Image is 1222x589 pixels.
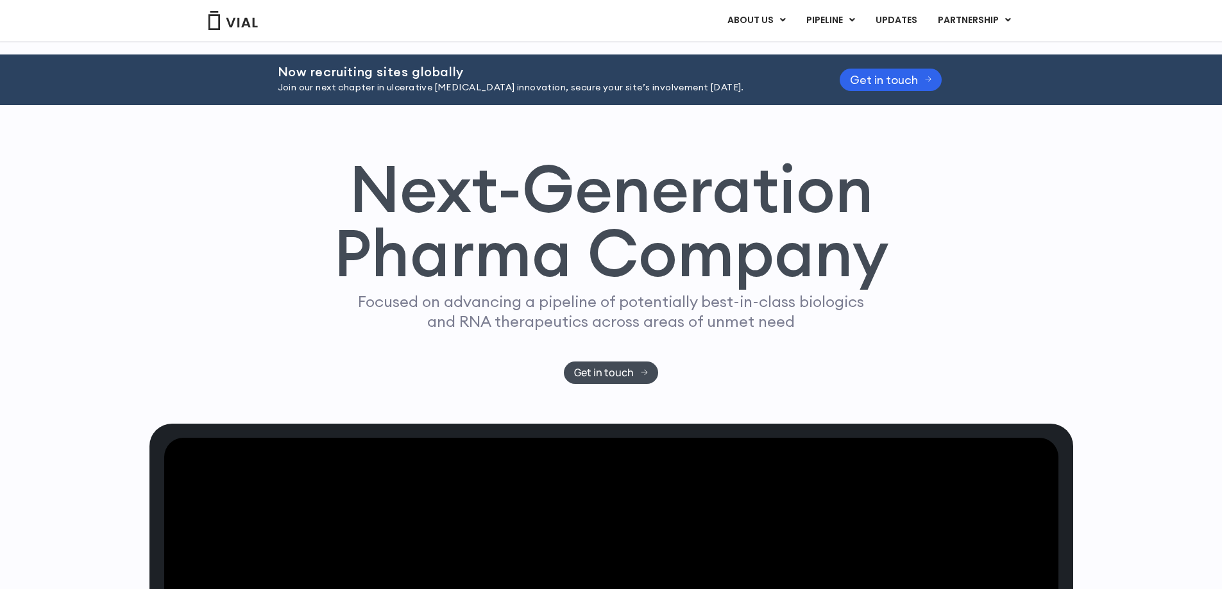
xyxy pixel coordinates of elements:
[796,10,865,31] a: PIPELINEMenu Toggle
[564,361,658,384] a: Get in touch
[574,368,634,377] span: Get in touch
[928,10,1021,31] a: PARTNERSHIPMenu Toggle
[207,11,259,30] img: Vial Logo
[850,75,918,85] span: Get in touch
[717,10,795,31] a: ABOUT USMenu Toggle
[278,65,808,79] h2: Now recruiting sites globally
[278,81,808,95] p: Join our next chapter in ulcerative [MEDICAL_DATA] innovation, secure your site’s involvement [DA...
[840,69,942,91] a: Get in touch
[865,10,927,31] a: UPDATES
[353,292,870,331] p: Focused on advancing a pipeline of potentially best-in-class biologics and RNA therapeutics acros...
[334,156,889,286] h1: Next-Generation Pharma Company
